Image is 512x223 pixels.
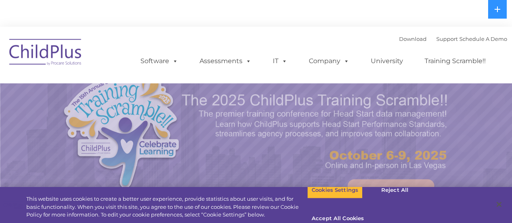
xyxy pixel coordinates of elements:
a: Software [132,53,186,69]
font: | [399,36,507,42]
a: Training Scramble!! [416,53,494,69]
button: Close [490,195,508,213]
a: Download [399,36,427,42]
button: Cookies Settings [307,182,363,199]
a: University [363,53,411,69]
img: ChildPlus by Procare Solutions [5,33,86,74]
a: Assessments [191,53,259,69]
a: Support [436,36,458,42]
a: Schedule A Demo [459,36,507,42]
a: IT [265,53,295,69]
a: Company [301,53,357,69]
div: This website uses cookies to create a better user experience, provide statistics about user visit... [26,195,307,219]
a: Learn More [348,179,434,202]
button: Reject All [370,182,420,199]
